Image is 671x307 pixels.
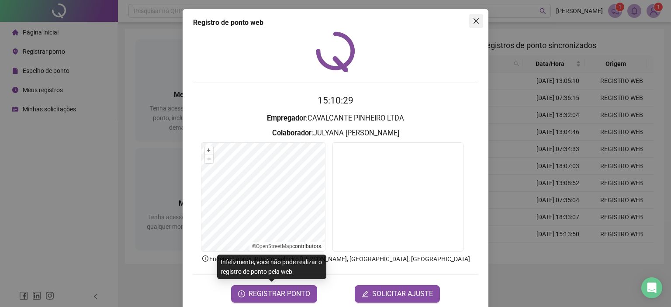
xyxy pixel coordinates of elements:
[316,31,355,72] img: QRPoint
[238,290,245,297] span: clock-circle
[205,146,213,155] button: +
[362,290,369,297] span: edit
[372,289,433,299] span: SOLICITAR AJUSTE
[272,129,311,137] strong: Colaborador
[641,277,662,298] div: Open Intercom Messenger
[231,285,317,303] button: REGISTRAR PONTO
[193,254,478,264] p: Endereço aprox. : Rua Conselheiro [PERSON_NAME], [GEOGRAPHIC_DATA], [GEOGRAPHIC_DATA]
[318,95,353,106] time: 15:10:29
[201,255,209,262] span: info-circle
[205,155,213,163] button: –
[256,243,292,249] a: OpenStreetMap
[469,14,483,28] button: Close
[267,114,306,122] strong: Empregador
[217,255,326,279] div: Infelizmente, você não pode realizar o registro de ponto pela web
[193,128,478,139] h3: : JULYANA [PERSON_NAME]
[252,243,322,249] li: © contributors.
[193,113,478,124] h3: : CAVALCANTE PINHEIRO LTDA
[355,285,440,303] button: editSOLICITAR AJUSTE
[249,289,310,299] span: REGISTRAR PONTO
[193,17,478,28] div: Registro de ponto web
[473,17,480,24] span: close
